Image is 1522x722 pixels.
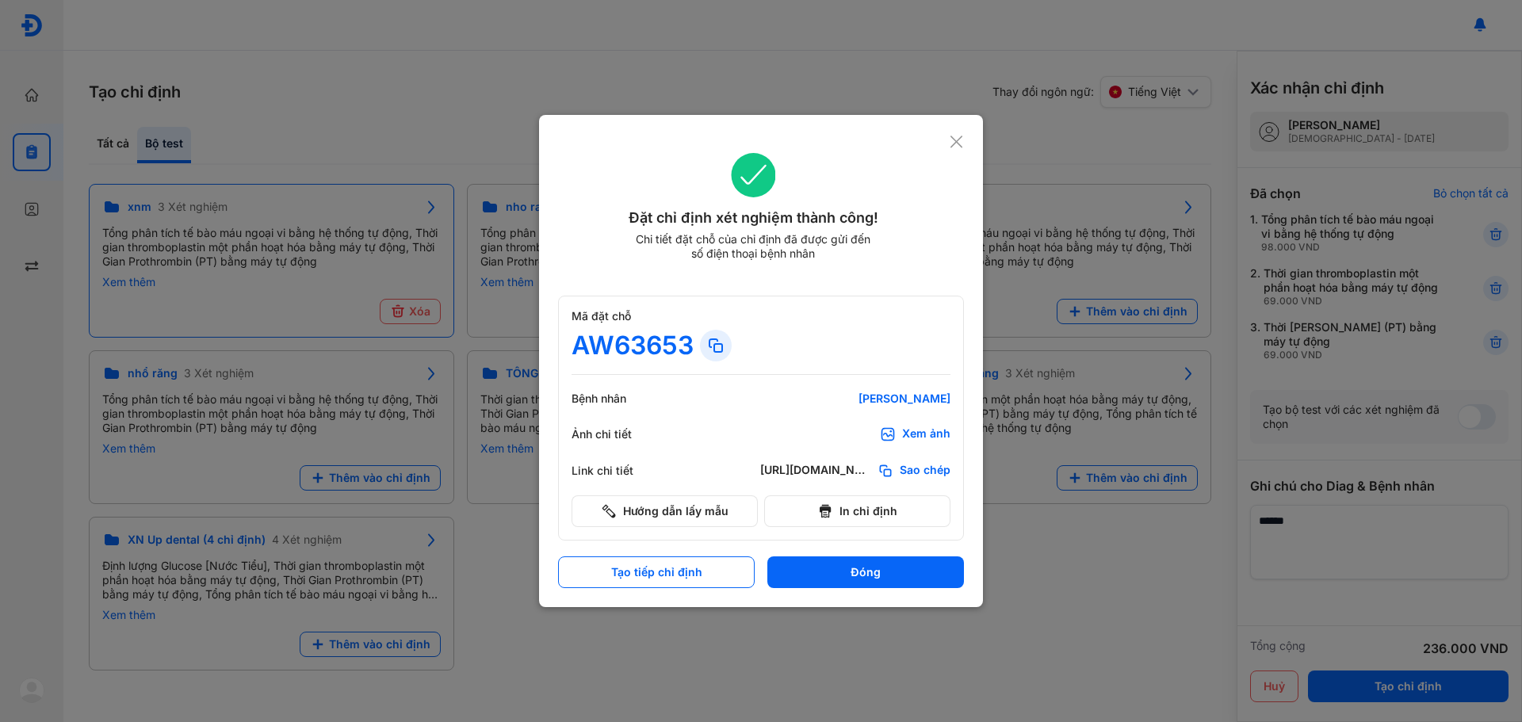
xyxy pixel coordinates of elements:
div: Mã đặt chỗ [572,309,950,323]
button: Đóng [767,556,964,588]
div: [URL][DOMAIN_NAME] [760,463,871,479]
span: Sao chép [900,463,950,479]
div: Đặt chỉ định xét nghiệm thành công! [558,207,949,229]
div: [PERSON_NAME] [760,392,950,406]
div: Bệnh nhân [572,392,667,406]
div: Link chi tiết [572,464,667,478]
button: Hướng dẫn lấy mẫu [572,495,758,527]
button: In chỉ định [764,495,950,527]
div: Ảnh chi tiết [572,427,667,441]
div: Xem ảnh [902,426,950,442]
div: Chi tiết đặt chỗ của chỉ định đã được gửi đến số điện thoại bệnh nhân [629,232,878,261]
button: Tạo tiếp chỉ định [558,556,755,588]
div: AW63653 [572,330,694,361]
